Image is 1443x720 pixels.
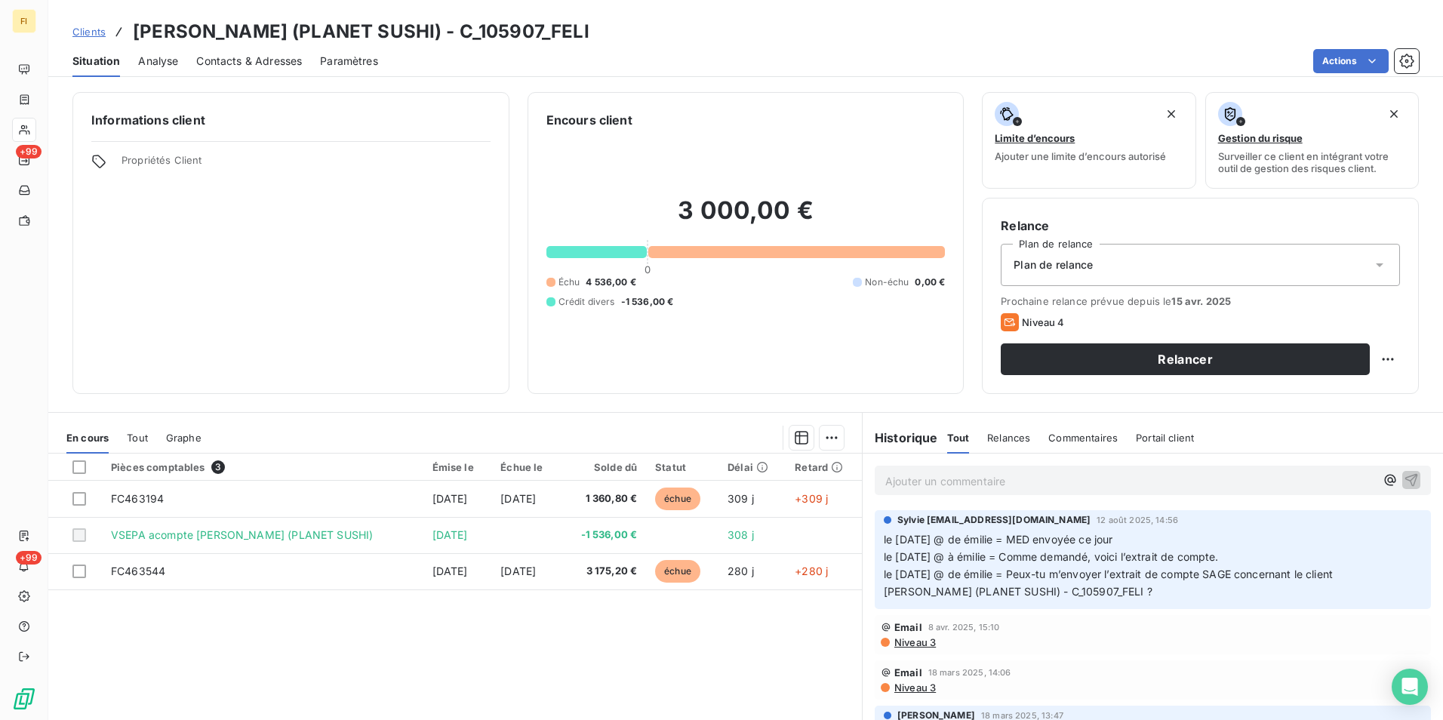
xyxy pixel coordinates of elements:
span: Niveau 3 [893,682,936,694]
span: Analyse [138,54,178,69]
span: +309 j [795,492,828,505]
span: +280 j [795,565,828,577]
span: Relances [987,432,1030,444]
span: 15 avr. 2025 [1171,295,1231,307]
div: Retard [795,461,853,473]
span: Clients [72,26,106,38]
span: Tout [947,432,970,444]
span: 8 avr. 2025, 15:10 [928,623,1000,632]
img: Logo LeanPay [12,687,36,711]
div: Émise le [432,461,483,473]
span: VSEPA acompte [PERSON_NAME] (PLANET SUSHI) [111,528,373,541]
span: Crédit divers [558,295,615,309]
a: Clients [72,24,106,39]
span: 0,00 € [915,275,945,289]
span: Portail client [1136,432,1194,444]
h6: Informations client [91,111,491,129]
span: +99 [16,551,42,565]
span: le [DATE] @ de émilie = MED envoyée ce jour le [DATE] @ à émilie = Comme demandé, voici l’extrait... [884,533,1336,598]
span: [DATE] [432,528,468,541]
button: Actions [1313,49,1389,73]
span: 308 j [728,528,754,541]
h2: 3 000,00 € [546,195,946,241]
span: 12 août 2025, 14:56 [1097,515,1178,525]
span: 18 mars 2025, 14:06 [928,668,1011,677]
span: 309 j [728,492,754,505]
span: Email [894,666,922,678]
span: Email [894,621,922,633]
span: 18 mars 2025, 13:47 [981,711,1063,720]
span: Paramètres [320,54,378,69]
span: Échu [558,275,580,289]
span: FC463544 [111,565,165,577]
span: En cours [66,432,109,444]
div: Solde dû [570,461,637,473]
span: Non-échu [865,275,909,289]
span: Sylvie [EMAIL_ADDRESS][DOMAIN_NAME] [897,513,1091,527]
span: échue [655,560,700,583]
div: Pièces comptables [111,460,414,474]
div: Statut [655,461,709,473]
h6: Historique [863,429,938,447]
span: Commentaires [1048,432,1118,444]
span: 280 j [728,565,754,577]
span: Situation [72,54,120,69]
button: Limite d’encoursAjouter une limite d’encours autorisé [982,92,1195,189]
div: Délai [728,461,777,473]
span: Tout [127,432,148,444]
span: 3 175,20 € [570,564,637,579]
span: 0 [645,263,651,275]
span: Contacts & Adresses [196,54,302,69]
span: Limite d’encours [995,132,1075,144]
span: [DATE] [432,492,468,505]
span: Surveiller ce client en intégrant votre outil de gestion des risques client. [1218,150,1406,174]
span: Plan de relance [1014,257,1093,272]
div: FI [12,9,36,33]
span: Ajouter une limite d’encours autorisé [995,150,1166,162]
span: 3 [211,460,225,474]
span: Prochaine relance prévue depuis le [1001,295,1400,307]
div: Échue le [500,461,552,473]
span: Niveau 3 [893,636,936,648]
span: [DATE] [500,565,536,577]
span: [DATE] [500,492,536,505]
span: Niveau 4 [1022,316,1064,328]
span: -1 536,00 € [621,295,674,309]
h6: Encours client [546,111,632,129]
button: Gestion du risqueSurveiller ce client en intégrant votre outil de gestion des risques client. [1205,92,1419,189]
span: 4 536,00 € [586,275,636,289]
div: Open Intercom Messenger [1392,669,1428,705]
span: [DATE] [432,565,468,577]
span: Propriétés Client [122,154,491,175]
span: -1 536,00 € [570,528,637,543]
span: échue [655,488,700,510]
span: Gestion du risque [1218,132,1303,144]
span: FC463194 [111,492,164,505]
span: Graphe [166,432,202,444]
a: +99 [12,148,35,172]
button: Relancer [1001,343,1370,375]
h6: Relance [1001,217,1400,235]
span: 1 360,80 € [570,491,637,506]
span: +99 [16,145,42,158]
h3: [PERSON_NAME] (PLANET SUSHI) - C_105907_FELI [133,18,589,45]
